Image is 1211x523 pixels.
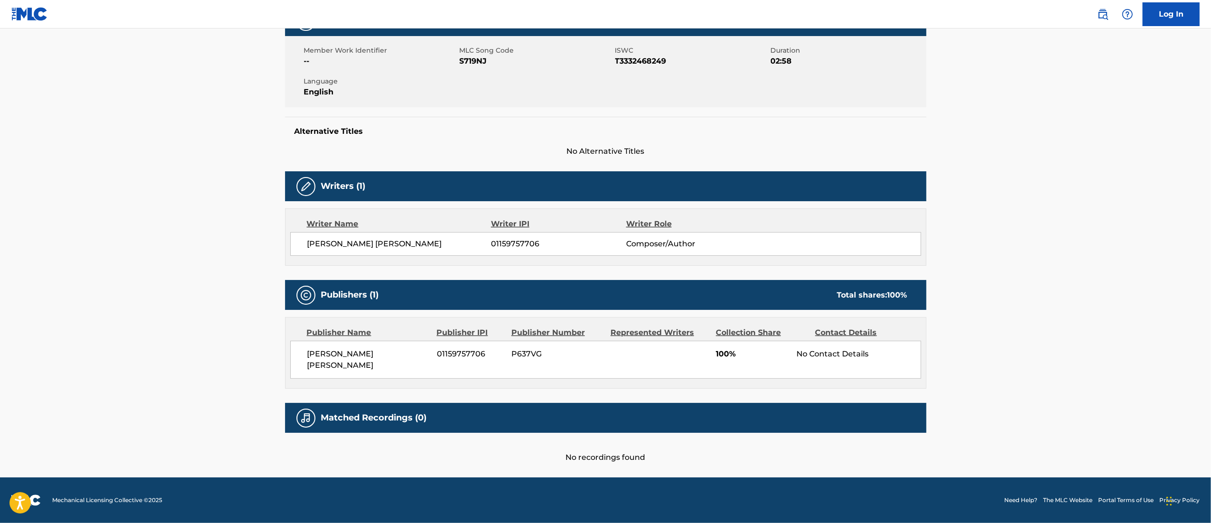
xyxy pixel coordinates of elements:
[837,290,907,301] div: Total shares:
[11,495,41,506] img: logo
[610,327,709,338] div: Represented Writers
[1097,9,1109,20] img: search
[511,348,603,360] span: P637VG
[1143,2,1200,26] a: Log In
[307,348,430,371] span: [PERSON_NAME] [PERSON_NAME]
[307,238,491,250] span: [PERSON_NAME] [PERSON_NAME]
[11,7,48,21] img: MLC Logo
[1166,487,1172,515] div: Drag
[52,496,162,504] span: Mechanical Licensing Collective © 2025
[285,433,926,463] div: No recordings found
[285,146,926,157] span: No Alternative Titles
[321,290,379,300] h5: Publishers (1)
[300,181,312,192] img: Writers
[491,238,626,250] span: 01159757706
[815,327,907,338] div: Contact Details
[626,218,749,230] div: Writer Role
[321,181,366,192] h5: Writers (1)
[460,56,613,67] span: S719NJ
[615,56,768,67] span: T3332468249
[460,46,613,56] span: MLC Song Code
[716,327,808,338] div: Collection Share
[1164,477,1211,523] iframe: Chat Widget
[304,46,457,56] span: Member Work Identifier
[304,86,457,98] span: English
[437,348,504,360] span: 01159757706
[771,56,924,67] span: 02:58
[887,290,907,299] span: 100 %
[300,412,312,424] img: Matched Recordings
[307,327,430,338] div: Publisher Name
[1118,5,1137,24] div: Help
[796,348,920,360] div: No Contact Details
[511,327,603,338] div: Publisher Number
[1093,5,1112,24] a: Public Search
[1122,9,1133,20] img: help
[300,290,312,301] img: Publishers
[615,46,768,56] span: ISWC
[1159,496,1200,504] a: Privacy Policy
[307,218,491,230] div: Writer Name
[771,46,924,56] span: Duration
[1043,496,1092,504] a: The MLC Website
[1004,496,1037,504] a: Need Help?
[437,327,504,338] div: Publisher IPI
[304,56,457,67] span: --
[716,348,789,360] span: 100%
[295,127,917,136] h5: Alternative Titles
[304,76,457,86] span: Language
[321,412,427,423] h5: Matched Recordings (0)
[491,218,626,230] div: Writer IPI
[626,238,749,250] span: Composer/Author
[1098,496,1154,504] a: Portal Terms of Use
